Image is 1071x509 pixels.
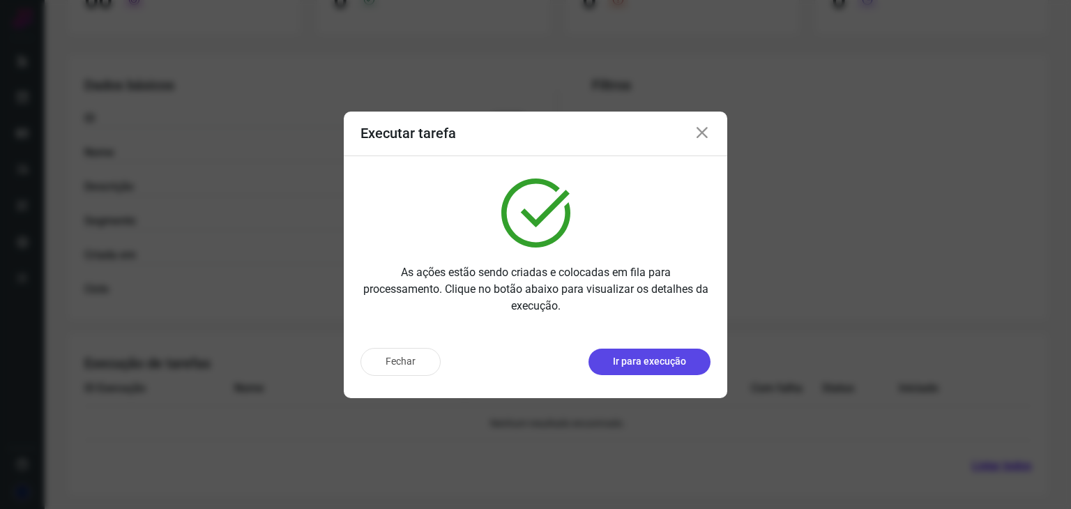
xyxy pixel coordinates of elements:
[360,264,711,314] p: As ações estão sendo criadas e colocadas em fila para processamento. Clique no botão abaixo para ...
[613,354,686,369] p: Ir para execução
[501,178,570,248] img: verified.svg
[588,349,711,375] button: Ir para execução
[360,348,441,376] button: Fechar
[360,125,456,142] h3: Executar tarefa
